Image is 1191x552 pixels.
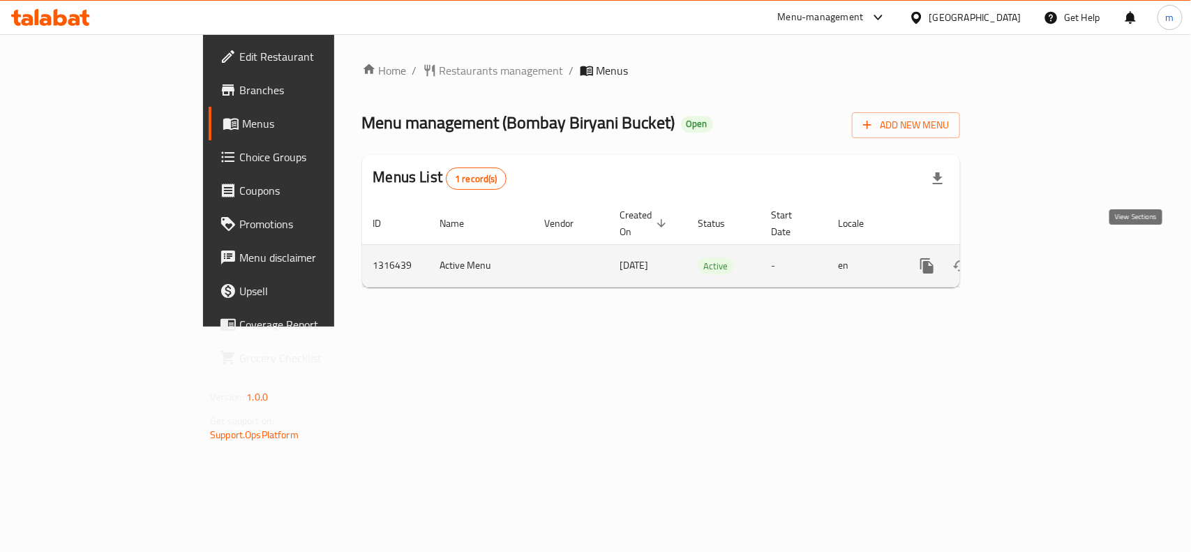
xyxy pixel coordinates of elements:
span: Vendor [545,215,592,232]
a: Menus [209,107,402,140]
a: Menu disclaimer [209,241,402,274]
span: Upsell [239,283,391,299]
span: Menu disclaimer [239,249,391,266]
span: Start Date [772,207,811,240]
a: Choice Groups [209,140,402,174]
div: Export file [921,162,954,195]
h2: Menus List [373,167,507,190]
span: Coverage Report [239,316,391,333]
td: Active Menu [429,244,534,287]
span: Branches [239,82,391,98]
td: en [827,244,899,287]
a: Grocery Checklist [209,341,402,375]
span: Coupons [239,182,391,199]
span: 1 record(s) [447,172,506,186]
span: Name [440,215,483,232]
div: Total records count [446,167,507,190]
span: [DATE] [620,256,649,274]
li: / [412,62,417,79]
span: Locale [839,215,883,232]
span: ID [373,215,400,232]
span: Status [698,215,744,232]
span: Active [698,258,734,274]
table: enhanced table [362,202,1056,288]
span: 1.0.0 [246,388,268,406]
span: Edit Restaurant [239,48,391,65]
div: Open [681,116,713,133]
span: Menus [597,62,629,79]
button: Add New Menu [852,112,960,138]
span: Choice Groups [239,149,391,165]
span: Menu management ( Bombay Biryani Bucket ) [362,107,675,138]
li: / [569,62,574,79]
span: Get support on: [210,412,274,430]
button: more [911,249,944,283]
span: Menus [242,115,391,132]
span: m [1166,10,1174,25]
a: Coupons [209,174,402,207]
a: Support.OpsPlatform [210,426,299,444]
a: Coverage Report [209,308,402,341]
span: Restaurants management [440,62,564,79]
span: Promotions [239,216,391,232]
a: Promotions [209,207,402,241]
div: Menu-management [778,9,864,26]
span: Created On [620,207,671,240]
div: Active [698,258,734,274]
a: Upsell [209,274,402,308]
div: [GEOGRAPHIC_DATA] [929,10,1021,25]
span: Add New Menu [863,117,949,134]
span: Open [681,118,713,130]
nav: breadcrumb [362,62,960,79]
th: Actions [899,202,1056,245]
span: Grocery Checklist [239,350,391,366]
a: Branches [209,73,402,107]
span: Version: [210,388,244,406]
a: Restaurants management [423,62,564,79]
a: Edit Restaurant [209,40,402,73]
td: - [761,244,827,287]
